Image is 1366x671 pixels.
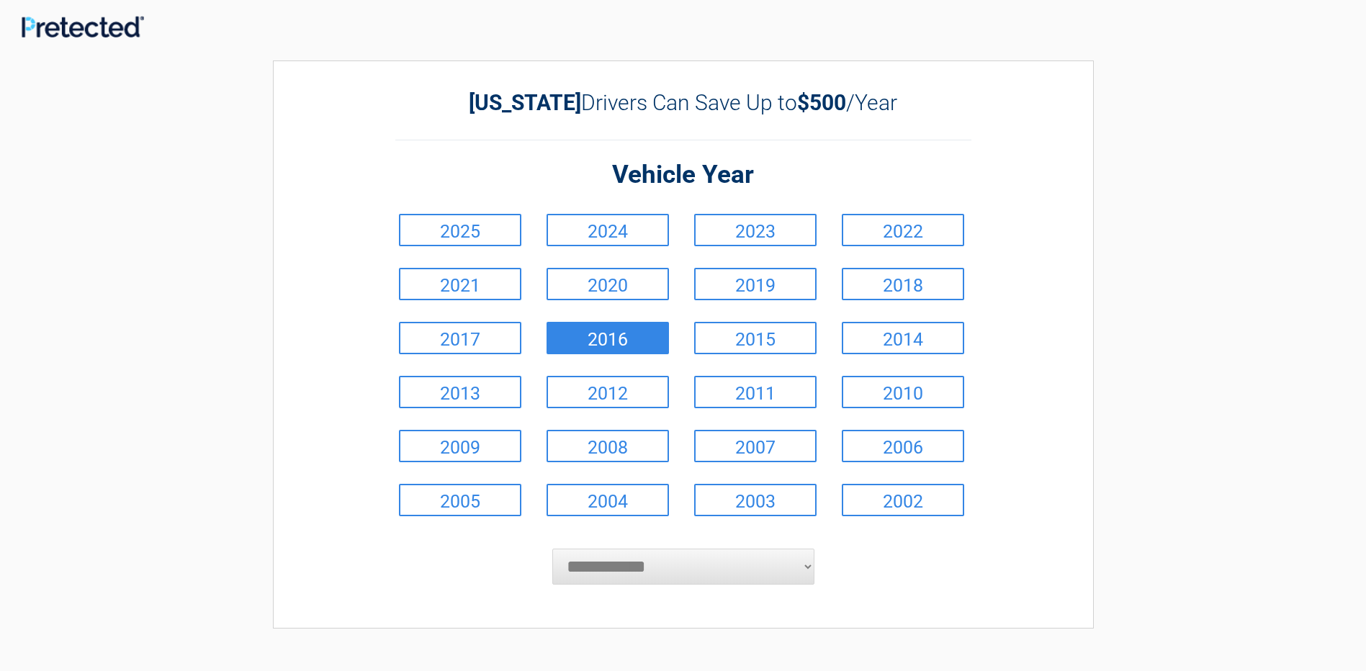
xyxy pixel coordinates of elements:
a: 2015 [694,322,817,354]
a: 2022 [842,214,964,246]
a: 2007 [694,430,817,462]
a: 2012 [547,376,669,408]
a: 2011 [694,376,817,408]
a: 2013 [399,376,521,408]
b: $500 [797,90,846,115]
a: 2014 [842,322,964,354]
a: 2010 [842,376,964,408]
a: 2008 [547,430,669,462]
a: 2005 [399,484,521,516]
a: 2021 [399,268,521,300]
a: 2020 [547,268,669,300]
a: 2004 [547,484,669,516]
b: [US_STATE] [469,90,581,115]
a: 2023 [694,214,817,246]
a: 2019 [694,268,817,300]
a: 2006 [842,430,964,462]
a: 2016 [547,322,669,354]
h2: Vehicle Year [395,158,971,192]
a: 2002 [842,484,964,516]
a: 2009 [399,430,521,462]
img: Main Logo [22,16,144,38]
a: 2025 [399,214,521,246]
a: 2018 [842,268,964,300]
a: 2003 [694,484,817,516]
a: 2017 [399,322,521,354]
h2: Drivers Can Save Up to /Year [395,90,971,115]
a: 2024 [547,214,669,246]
